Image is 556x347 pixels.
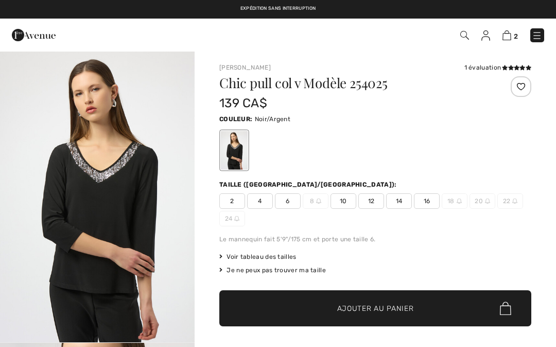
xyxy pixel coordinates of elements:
img: Recherche [460,31,469,40]
img: Bag.svg [500,302,511,315]
span: 24 [219,211,245,226]
img: ring-m.svg [512,199,517,204]
img: Mes infos [481,30,490,41]
span: 16 [414,193,440,209]
span: Ajouter au panier [337,303,414,314]
span: 4 [247,193,273,209]
span: 22 [497,193,523,209]
img: 1ère Avenue [12,25,56,45]
span: 2 [219,193,245,209]
div: Le mannequin fait 5'9"/175 cm et porte une taille 6. [219,235,531,244]
div: Noir/Argent [221,131,248,170]
span: 10 [331,193,356,209]
div: Taille ([GEOGRAPHIC_DATA]/[GEOGRAPHIC_DATA]): [219,180,399,189]
span: 14 [386,193,412,209]
a: [PERSON_NAME] [219,64,271,71]
span: 2 [514,32,518,40]
span: 6 [275,193,301,209]
button: Ajouter au panier [219,290,531,326]
span: 139 CA$ [219,96,267,110]
a: 1ère Avenue [12,29,56,39]
span: Voir tableau des tailles [219,252,297,261]
div: 1 évaluation [464,63,531,72]
h1: Chic pull col v Modèle 254025 [219,76,479,90]
img: ring-m.svg [457,199,462,204]
img: Panier d'achat [502,30,511,40]
img: ring-m.svg [316,199,321,204]
a: 2 [502,29,518,41]
img: Menu [532,30,542,41]
span: Couleur: [219,115,252,123]
span: 18 [442,193,467,209]
span: 8 [303,193,328,209]
img: ring-m.svg [485,199,490,204]
span: 12 [358,193,384,209]
span: 20 [470,193,495,209]
img: ring-m.svg [234,216,239,221]
span: Noir/Argent [255,115,290,123]
div: Je ne peux pas trouver ma taille [219,266,531,275]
